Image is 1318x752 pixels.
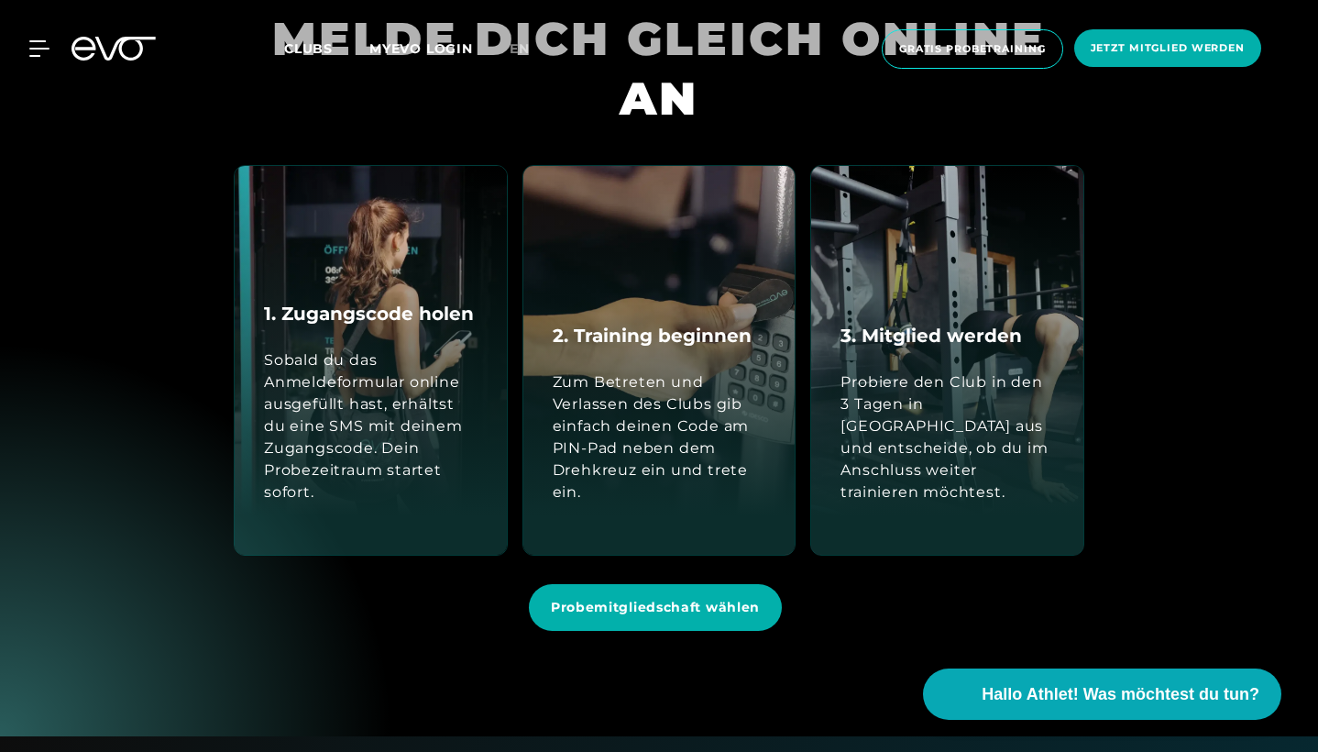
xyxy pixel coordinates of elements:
span: Probemitgliedschaft wählen [551,598,760,617]
span: Hallo Athlet! Was möchtest du tun? [982,682,1259,707]
a: MYEVO LOGIN [369,40,473,57]
div: Zum Betreten und Verlassen des Clubs gib einfach deinen Code am PIN-Pad neben dem Drehkreuz ein u... [553,371,766,503]
a: Jetzt Mitglied werden [1069,29,1267,69]
span: Gratis Probetraining [899,41,1046,57]
span: Clubs [284,40,333,57]
h4: 1. Zugangscode holen [264,300,474,327]
div: Sobald du das Anmeldeformular online ausgefüllt hast, erhältst du eine SMS mit deinem Zugangscode... [264,349,478,503]
span: Jetzt Mitglied werden [1091,40,1245,56]
a: en [510,39,552,60]
a: Gratis Probetraining [876,29,1069,69]
div: Probiere den Club in den 3 Tagen in [GEOGRAPHIC_DATA] aus und entscheide, ob du im Anschluss weit... [840,371,1054,503]
a: Probemitgliedschaft wählen [529,570,789,645]
button: Hallo Athlet! Was möchtest du tun? [923,669,1281,720]
a: Clubs [284,39,369,57]
span: en [510,40,530,57]
h4: 3. Mitglied werden [840,322,1022,349]
h4: 2. Training beginnen [553,322,752,349]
